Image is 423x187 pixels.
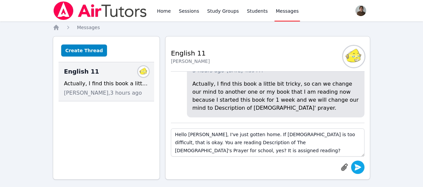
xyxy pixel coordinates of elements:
p: Actually, I find this book a little bit tricky, so can we change our mind to another one or my bo... [192,80,359,112]
img: Air Tutors [53,1,147,20]
img: Ahmad Ali Sayeed [138,66,149,77]
span: Messages [276,8,299,14]
h2: English 11 [171,49,210,58]
textarea: Hello [PERSON_NAME], I've just gotten home. If [DEMOGRAPHIC_DATA] is too difficult, that is okay.... [171,128,364,157]
img: Ahmad Ali Sayeed [343,46,364,67]
span: English 11 [64,67,99,76]
div: English 11Ahmad Ali SayeedActually, I find this book a little bit tricky, so can we change our mi... [59,62,154,101]
a: Messages [77,24,100,31]
span: [PERSON_NAME], 3 hours ago [64,89,142,97]
div: [PERSON_NAME] [171,58,210,65]
div: Actually, I find this book a little bit tricky, so can we change our mind to another one or my bo... [64,80,149,88]
span: Messages [77,25,100,30]
nav: Breadcrumb [53,24,370,31]
button: Create Thread [61,44,107,57]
